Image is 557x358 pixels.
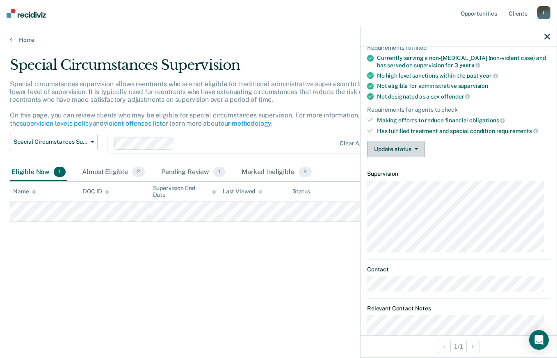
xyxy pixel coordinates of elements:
[377,72,550,79] div: No high level sanctions within the past
[132,167,145,177] span: 2
[83,188,109,195] div: DOC ID
[13,188,36,195] div: Name
[367,44,550,51] div: Requirements fulfilled
[438,340,451,353] button: Previous Opportunity
[367,141,425,157] button: Update status
[458,83,488,89] span: supervision
[377,83,550,89] div: Not eligible for administrative
[10,80,413,127] p: Special circumstances supervision allows reentrants who are not eligible for traditional administ...
[367,266,550,273] dt: Contact
[160,163,227,181] div: Pending Review
[10,57,428,80] div: Special Circumstances Supervision
[377,55,550,69] div: Currently serving a non-[MEDICAL_DATA] (non-violent case) and has served on supervision for 3
[153,185,216,199] div: Supervision End Date
[367,106,550,113] div: Requirements for agents to check
[367,170,550,177] dt: Supervision
[299,167,312,177] span: 9
[537,6,550,19] div: l
[14,138,87,145] span: Special Circumstances Supervision
[377,93,550,100] div: Not designated as a sex
[292,188,310,195] div: Status
[496,128,538,134] span: requirements
[10,163,67,181] div: Eligible Now
[213,167,225,177] span: 1
[529,330,549,350] div: Open Intercom Messenger
[340,140,374,147] div: Clear agents
[20,119,93,127] a: supervision levels policy
[459,62,480,68] span: years
[7,9,46,18] img: Recidiviz
[10,36,547,44] a: Home
[104,119,162,127] a: violent offenses list
[367,305,550,312] dt: Relevant Contact Notes
[479,72,498,79] span: year
[80,163,146,181] div: Almost Eligible
[223,188,263,195] div: Last Viewed
[221,119,272,127] a: our methodology
[54,167,66,177] span: 1
[441,93,470,100] span: offender
[377,117,550,124] div: Making efforts to reduce financial
[377,127,550,135] div: Has fulfilled treatment and special condition
[469,117,505,124] span: obligations
[240,163,313,181] div: Marked Ineligible
[361,335,557,357] div: 1 / 1
[466,340,479,353] button: Next Opportunity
